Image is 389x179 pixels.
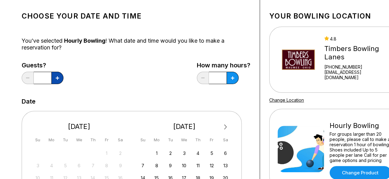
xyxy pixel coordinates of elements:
div: Choose Saturday, September 6th, 2025 [221,149,230,157]
div: Choose Thursday, September 11th, 2025 [194,161,202,170]
label: Date [22,98,36,105]
div: Sa [116,136,125,144]
div: Choose Saturday, September 13th, 2025 [221,161,230,170]
div: Fr [208,136,216,144]
div: Choose Friday, September 5th, 2025 [208,149,216,157]
label: Guests? [22,62,63,69]
div: Not available Saturday, August 2nd, 2025 [116,149,125,157]
div: You’ve selected ! What date and time would you like to make a reservation for? [22,37,250,51]
div: Choose Friday, September 12th, 2025 [208,161,216,170]
div: Choose Tuesday, September 2nd, 2025 [166,149,175,157]
div: Not available Saturday, August 9th, 2025 [116,161,125,170]
img: Hourly Bowling [278,126,324,172]
label: How many hours? [197,62,250,69]
div: Th [194,136,202,144]
img: Timbers Bowling Lanes [278,36,319,83]
a: Change Location [269,97,304,103]
div: Not available Friday, August 1st, 2025 [102,149,111,157]
div: Sa [221,136,230,144]
div: We [180,136,188,144]
div: Choose Wednesday, September 10th, 2025 [180,161,188,170]
div: Not available Sunday, August 3rd, 2025 [34,161,42,170]
div: Choose Monday, September 8th, 2025 [153,161,161,170]
div: Not available Wednesday, August 6th, 2025 [75,161,83,170]
div: Choose Wednesday, September 3rd, 2025 [180,149,188,157]
div: Choose Monday, September 1st, 2025 [153,149,161,157]
div: Not available Thursday, August 7th, 2025 [89,161,97,170]
button: Next Month [221,122,231,132]
div: Tu [166,136,175,144]
div: Tu [61,136,70,144]
div: Su [34,136,42,144]
div: Not available Friday, August 8th, 2025 [102,161,111,170]
h1: Choose your Date and time [22,12,250,20]
span: Hourly Bowling [64,37,106,44]
div: [DATE] [136,122,232,131]
div: [DATE] [31,122,127,131]
div: Th [89,136,97,144]
div: Choose Tuesday, September 9th, 2025 [166,161,175,170]
div: We [75,136,83,144]
div: Fr [102,136,111,144]
div: Not available Tuesday, August 5th, 2025 [61,161,70,170]
div: Not available Monday, August 4th, 2025 [47,161,56,170]
div: Mo [153,136,161,144]
div: Choose Sunday, September 7th, 2025 [139,161,147,170]
div: Mo [47,136,56,144]
div: Su [139,136,147,144]
div: Choose Thursday, September 4th, 2025 [194,149,202,157]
